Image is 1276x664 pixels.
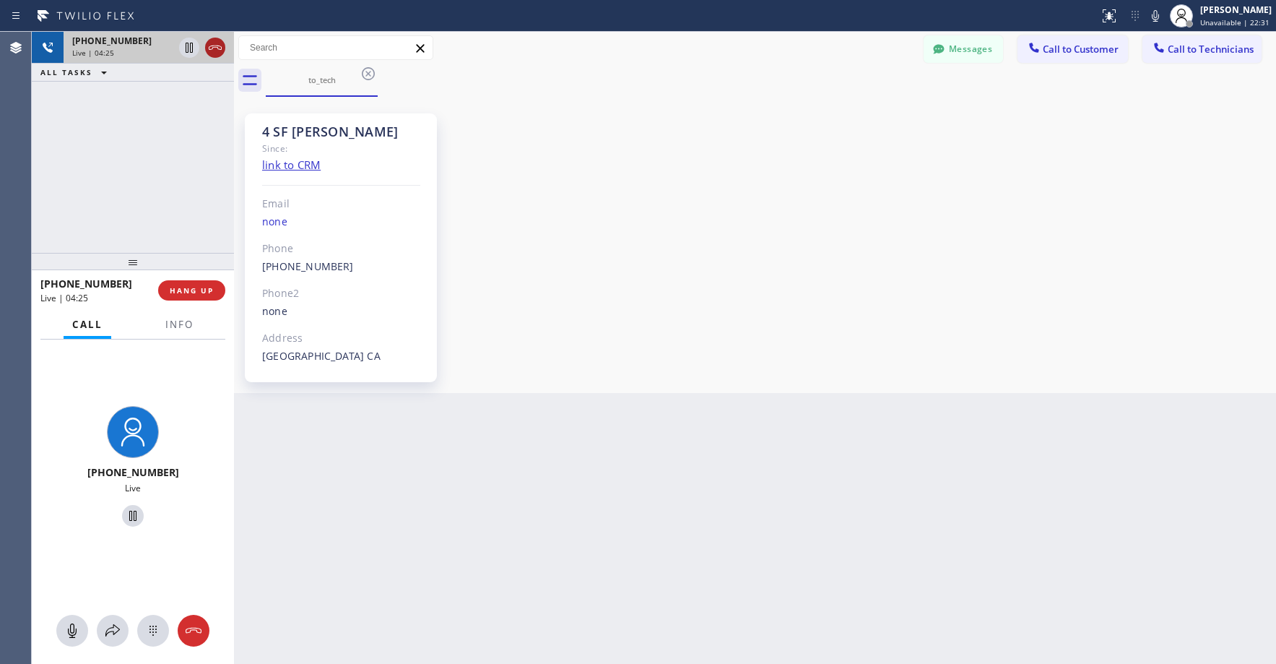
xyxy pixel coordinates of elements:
span: Live | 04:25 [40,292,88,304]
button: Call to Technicians [1142,35,1262,63]
span: ALL TASKS [40,67,92,77]
span: Info [165,318,194,331]
button: Open directory [97,615,129,647]
div: Phone2 [262,285,420,302]
span: Call [72,318,103,331]
input: Search [239,36,433,59]
button: Info [157,311,202,339]
button: Hold Customer [179,38,199,58]
div: none [262,214,420,230]
button: ALL TASKS [32,64,121,81]
button: Open dialpad [137,615,169,647]
button: Messages [924,35,1003,63]
span: Call to Customer [1043,43,1119,56]
a: link to CRM [262,158,321,172]
span: [PHONE_NUMBER] [87,465,179,479]
div: Email [262,196,420,212]
div: [PERSON_NAME] [1200,4,1272,16]
span: Live [125,482,141,494]
button: Hang up [178,615,209,647]
span: Call to Technicians [1168,43,1254,56]
button: Hang up [205,38,225,58]
span: [PHONE_NUMBER] [72,35,152,47]
div: 4 SF [PERSON_NAME] [262,124,420,140]
a: [PHONE_NUMBER] [262,259,354,273]
button: HANG UP [158,280,225,301]
div: [GEOGRAPHIC_DATA] CA [262,348,420,365]
div: Phone [262,241,420,257]
span: [PHONE_NUMBER] [40,277,132,290]
div: none [262,303,420,320]
span: HANG UP [170,285,214,296]
button: Mute [1145,6,1166,26]
span: Unavailable | 22:31 [1200,17,1270,27]
div: Since: [262,140,420,157]
div: Address [262,330,420,347]
span: Live | 04:25 [72,48,114,58]
button: Hold Customer [122,505,144,527]
button: Call [64,311,111,339]
div: to_tech [267,74,376,85]
button: Call to Customer [1017,35,1128,63]
button: Mute [56,615,88,647]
